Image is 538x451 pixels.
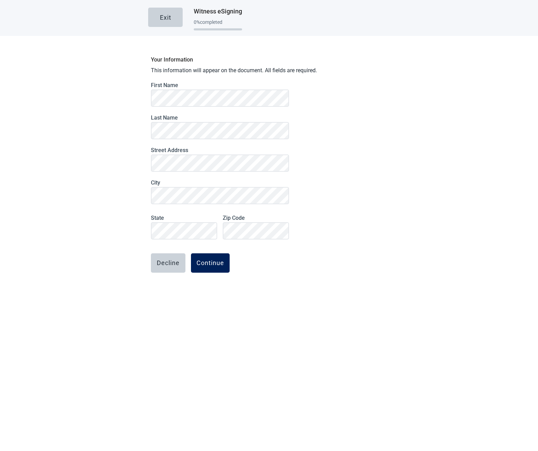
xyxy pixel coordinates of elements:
[151,114,289,121] label: Last Name
[151,179,289,186] label: City
[223,215,289,221] label: Zip Code
[160,14,171,21] div: Exit
[151,253,185,273] button: Decline
[194,19,242,25] div: 0 % completed
[151,215,217,221] label: State
[151,67,387,74] p: This information will appear on the document. All fields are required.
[148,8,183,27] button: Exit
[157,260,180,266] div: Decline
[191,253,230,273] button: Continue
[196,260,224,266] div: Continue
[151,82,289,88] label: First Name
[194,7,242,16] h1: Witness eSigning
[151,55,387,64] h2: Your Information
[151,147,289,153] label: Street Address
